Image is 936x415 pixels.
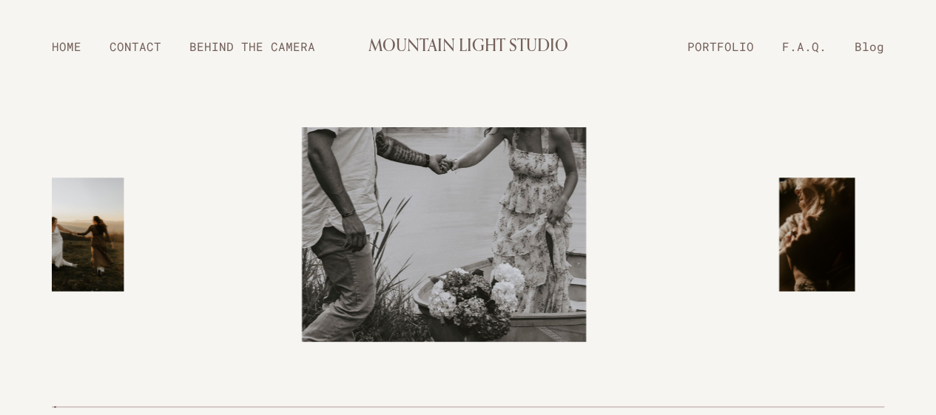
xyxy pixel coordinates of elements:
a: MOUNTAIN LIGHT STUDIO [368,27,568,66]
a: Blog [841,33,898,59]
a: BEHIND THE CAMERA [175,33,329,59]
a: F.A.Q. [768,33,841,59]
a: CONTACT [95,33,175,59]
a: HOME [38,33,95,59]
a: PORTFOLIO [673,33,768,59]
img: a man with a tattooed arm helps a woman in a floral dress out of a canoe that has a bouquet of fl... [302,92,586,377]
